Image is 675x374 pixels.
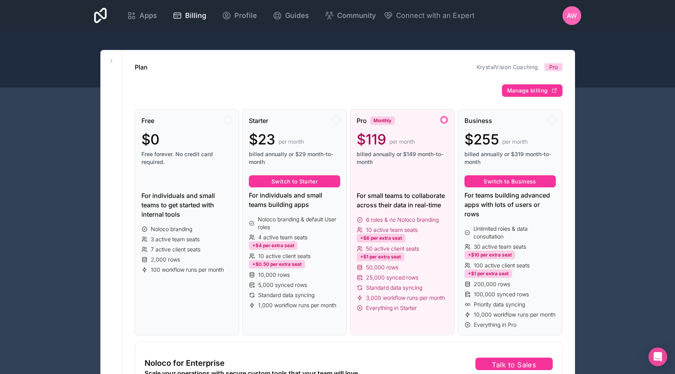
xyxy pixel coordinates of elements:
[249,260,305,269] div: +$0.50 per extra seat
[141,132,159,147] span: $0
[474,311,555,319] span: 10,000 workflow runs per month
[366,226,418,234] span: 10 active team seats
[151,235,200,243] span: 3 active team seats
[549,63,558,71] span: Pro
[151,266,224,274] span: 100 workflow runs per month
[464,175,556,188] button: Switch to Business
[145,358,225,369] span: Noloco for Enterprise
[258,281,307,289] span: 5,000 synced rows
[141,191,233,219] div: For individuals and small teams to get started with internal tools
[266,7,315,24] a: Guides
[357,150,448,166] span: billed annually or $149 month-to-month
[477,64,538,70] a: KrystalVision Coaching
[258,301,336,309] span: 1,000 workflow runs per month
[502,84,562,97] button: Manage billing
[464,132,499,147] span: $255
[258,233,307,241] span: 4 active team seats
[249,132,275,147] span: $23
[337,10,376,21] span: Community
[357,234,405,242] div: +$6 per extra seat
[366,245,419,253] span: 50 active client seats
[151,246,200,253] span: 7 active client seats
[151,256,180,264] span: 2,000 rows
[473,225,555,240] span: Unlimited roles & data consultation
[249,241,298,250] div: +$4 per extra seat
[139,10,157,21] span: Apps
[318,7,382,24] a: Community
[357,132,386,147] span: $119
[366,284,422,292] span: Standard data syncing
[166,7,212,24] a: Billing
[249,191,340,209] div: For individuals and small teams building apps
[384,10,475,21] button: Connect with an Expert
[464,251,515,259] div: +$10 per extra seat
[151,225,192,233] span: Noloco branding
[648,347,667,366] div: Open Intercom Messenger
[135,62,148,72] h1: Plan
[249,175,340,188] button: Switch to Starter
[357,253,404,261] div: +$1 per extra seat
[474,290,529,298] span: 100,000 synced rows
[249,116,268,125] span: Starter
[474,262,530,269] span: 100 active client seats
[141,150,233,166] span: Free forever. No credit card required.
[366,294,445,302] span: 3,000 workflow runs per month
[366,274,418,281] span: 25,000 synced rows
[216,7,263,24] a: Profile
[474,321,516,329] span: Everything in Pro
[464,269,512,278] div: +$1 per extra seat
[258,291,314,299] span: Standard data syncing
[567,11,577,20] span: AW
[507,87,548,94] span: Manage billing
[464,150,556,166] span: billed annually or $319 month-to-month
[366,264,398,271] span: 50,000 rows
[258,271,290,279] span: 10,000 rows
[249,150,340,166] span: billed annually or $29 month-to-month
[389,138,415,146] span: per month
[474,280,510,288] span: 200,000 rows
[357,116,367,125] span: Pro
[464,191,556,219] div: For teams building advanced apps with lots of users or rows
[357,191,448,210] div: For small teams to collaborate across their data in real-time
[185,10,206,21] span: Billing
[258,252,311,260] span: 10 active client seats
[396,10,475,21] span: Connect with an Expert
[475,358,552,370] button: Talk to Sales
[285,10,309,21] span: Guides
[366,304,417,312] span: Everything in Starter
[121,7,163,24] a: Apps
[366,216,439,224] span: 6 roles & no Noloco branding
[370,116,395,125] div: Monthly
[474,301,525,308] span: Priority data syncing
[474,243,526,251] span: 30 active team seats
[464,116,492,125] span: Business
[234,10,257,21] span: Profile
[279,138,304,146] span: per month
[141,116,154,125] span: Free
[258,215,340,231] span: Noloco branding & default User roles
[502,138,528,146] span: per month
